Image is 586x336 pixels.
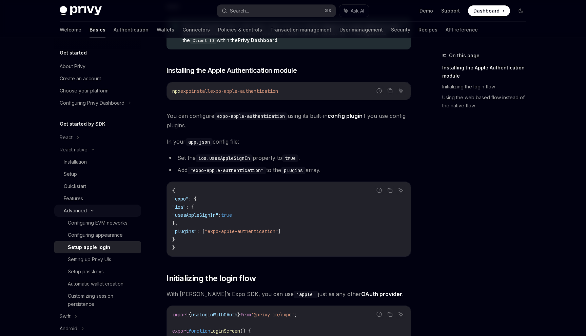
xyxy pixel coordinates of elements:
code: expo-apple-authentication [214,112,288,120]
span: "expo-apple-authentication" [205,228,278,234]
span: "usesAppleSignIn" [172,212,218,218]
span: () { [240,328,251,334]
a: Welcome [60,22,81,38]
div: Setup apple login [68,243,110,251]
span: } [172,245,175,251]
button: Ask AI [396,310,405,319]
a: Transaction management [270,22,331,38]
div: Installation [64,158,87,166]
div: Android [60,324,77,333]
div: Search... [230,7,249,15]
a: config plugin [328,112,363,120]
strong: Privy Dashboard [238,37,277,43]
a: User management [339,22,383,38]
span: : [218,212,221,218]
span: Installing the Apple Authentication module [167,66,297,75]
div: Configuring Privy Dashboard [60,99,124,107]
button: Toggle dark mode [515,5,526,16]
a: Demo [419,7,433,14]
button: Ask AI [396,86,405,95]
a: OAuth provider [361,291,402,298]
div: About Privy [60,62,85,70]
span: LoginScreen [210,328,240,334]
div: Configuring appearance [68,231,123,239]
a: Create an account [54,72,141,85]
a: Policies & controls [218,22,262,38]
img: dark logo [60,6,102,16]
a: Initializing the login flow [442,81,532,92]
span: : [ [197,228,205,234]
div: React [60,133,73,142]
a: Basics [90,22,105,38]
div: Create an account [60,75,101,83]
span: : { [186,204,194,210]
a: Security [391,22,410,38]
span: "plugins" [172,228,197,234]
div: Setting up Privy UIs [68,255,111,264]
a: Configuring appearance [54,229,141,241]
span: expo [180,88,191,94]
div: Configuring EVM networks [68,219,128,227]
a: Quickstart [54,180,141,192]
a: Wallets [157,22,174,38]
span: With [PERSON_NAME]’s Expo SDK, you can use just as any other . [167,289,411,299]
code: "expo-apple-authentication" [188,167,266,174]
span: "ios" [172,204,186,210]
span: '@privy-io/expo' [251,312,294,318]
span: function [189,328,210,334]
button: Report incorrect code [375,310,384,319]
div: React native [60,146,87,154]
span: You can configure using its built-in if you use config plugins. [167,111,411,130]
div: Choose your platform [60,87,109,95]
div: Swift [60,312,71,320]
span: On this page [449,51,480,60]
span: from [240,312,251,318]
code: 'apple' [294,291,318,298]
span: }, [172,220,178,226]
span: export [172,328,189,334]
span: Ask AI [351,7,364,14]
span: npx [172,88,180,94]
a: Setup passkeys [54,266,141,278]
span: Dashboard [473,7,500,14]
code: ios.usesAppleSignIn [196,154,253,162]
h5: Get started [60,49,87,57]
a: Setting up Privy UIs [54,253,141,266]
h5: Get started by SDK [60,120,105,128]
code: plugins [281,167,306,174]
div: Features [64,194,83,203]
div: Quickstart [64,182,86,190]
a: Setup [54,168,141,180]
button: Ask AI [396,186,405,195]
a: Customizing session persistence [54,290,141,310]
button: Report incorrect code [375,186,384,195]
span: } [172,236,175,243]
span: { [189,312,191,318]
div: Customizing session persistence [68,292,137,308]
button: Copy the contents from the code block [386,310,394,319]
li: Add to the array. [167,165,411,175]
a: Installation [54,156,141,168]
span: ] [278,228,281,234]
button: Copy the contents from the code block [386,186,394,195]
a: Configuring EVM networks [54,217,141,229]
a: Setup apple login [54,241,141,253]
a: About Privy [54,60,141,72]
div: Automatic wallet creation [68,280,123,288]
span: ⌘ K [325,8,332,14]
button: Search...⌘K [217,5,336,17]
li: Set the property to . [167,153,411,163]
span: : { [189,196,197,202]
button: Ask AI [339,5,369,17]
div: Setup passkeys [68,268,104,276]
span: "expo" [172,196,189,202]
a: Using the web based flow instead of the native flow [442,92,532,111]
code: true [282,154,298,162]
a: Installing the Apple Authentication module [442,62,532,81]
span: In your config file: [167,137,411,146]
div: Advanced [64,207,87,215]
span: true [221,212,232,218]
span: ; [294,312,297,318]
span: install [191,88,210,94]
a: Authentication [114,22,149,38]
